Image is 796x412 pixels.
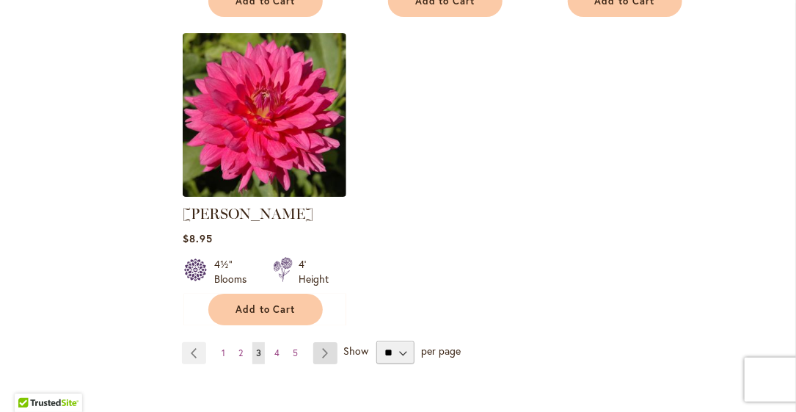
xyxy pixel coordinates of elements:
span: 2 [238,347,243,358]
span: per page [421,344,461,358]
span: 5 [293,347,298,358]
a: 5 [289,342,302,364]
img: JENNA [183,33,346,197]
a: JENNA [183,186,346,200]
a: 4 [271,342,283,364]
div: 4' Height [299,257,329,286]
div: 4½" Blooms [214,257,255,286]
span: 1 [222,347,225,358]
span: Add to Cart [235,303,296,316]
span: 4 [274,347,280,358]
span: 3 [256,347,261,358]
a: 2 [235,342,247,364]
a: [PERSON_NAME] [183,205,313,223]
iframe: Launch Accessibility Center [11,360,52,401]
a: 1 [218,342,229,364]
span: $8.95 [183,231,213,245]
button: Add to Cart [208,294,323,325]
span: Show [343,344,368,358]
